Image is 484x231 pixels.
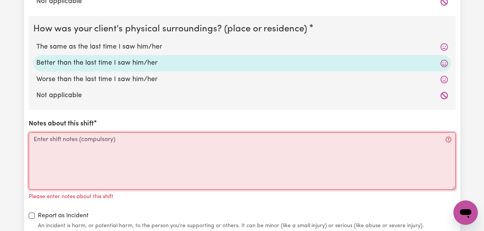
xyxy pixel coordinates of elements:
label: Better than the last time I saw him/her [36,58,448,68]
p: Please enter notes about this shift [29,193,113,201]
label: Worse than the last time I saw him/her [36,75,448,85]
small: An incident is harm, or potential harm, to the person you're supporting or others. It can be mino... [38,222,456,230]
label: Report as Incident [38,211,88,220]
label: Notes about this shift [29,119,94,129]
label: Not applicable [36,91,448,101]
label: The same as the last time I saw him/her [36,42,448,52]
iframe: Button to launch messaging window [453,200,478,225]
legend: How was your client's physical surroundings? (place or residence) [33,22,310,36]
